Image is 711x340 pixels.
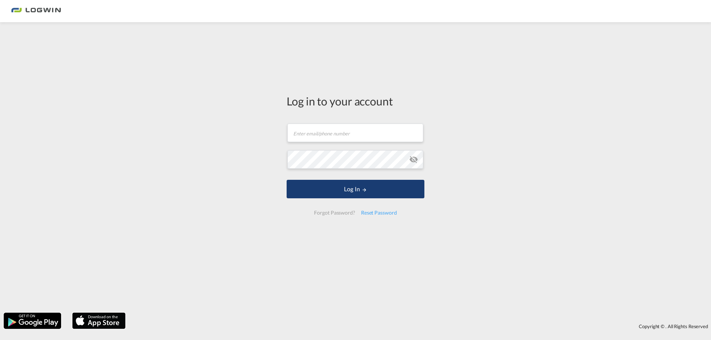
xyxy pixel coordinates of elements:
img: apple.png [71,312,126,330]
div: Log in to your account [287,93,424,109]
input: Enter email/phone number [287,124,423,142]
img: google.png [3,312,62,330]
md-icon: icon-eye-off [409,155,418,164]
div: Forgot Password? [311,206,358,219]
div: Reset Password [358,206,400,219]
img: bc73a0e0d8c111efacd525e4c8ad7d32.png [11,3,61,20]
button: LOGIN [287,180,424,198]
div: Copyright © . All Rights Reserved [129,320,711,333]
